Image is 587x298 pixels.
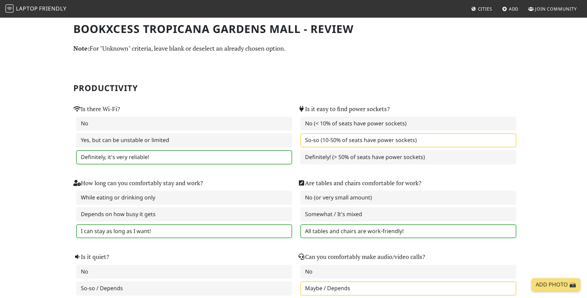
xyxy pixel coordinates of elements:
label: So-so (10-50% of seats have power sockets) [300,133,516,147]
label: No [76,265,292,279]
label: No (or very small amount) [300,191,516,205]
label: Are tables and chairs comfortable for work? [298,178,421,188]
span: Friendly [39,5,66,12]
h1: BookXcess Tropicana Gardens Mall - Review [73,22,514,35]
label: No [76,117,292,131]
span: Cities [478,6,492,12]
label: So-so / Depends [76,281,292,296]
label: How long can you comfortably stay and work? [73,178,203,188]
span: Join Community [535,6,577,12]
label: Yes, but can be unstable or limited [76,133,292,147]
label: I can stay as long as I want! [76,224,292,239]
a: Add Photo 📸 [532,278,580,291]
label: No [300,265,516,279]
label: Is there Wi-Fi? [73,104,120,114]
a: Add [499,3,521,15]
span: Laptop [16,5,38,12]
p: For "Unknown" criteria, leave blank or deselect an already chosen option. [73,43,514,53]
a: LaptopFriendly LaptopFriendly [5,3,67,15]
strong: Note: [73,44,90,52]
label: Depends on how busy it gets [76,207,292,222]
a: Cities [468,3,495,15]
label: Can you comfortably make audio/video calls? [298,252,425,262]
label: No (< 10% of seats have power sockets) [300,117,516,131]
img: LaptopFriendly [5,4,14,13]
label: All tables and chairs are work-friendly! [300,224,516,239]
span: Add [509,6,519,12]
label: While eating or drinking only [76,191,292,205]
label: Somewhat / It's mixed [300,207,516,222]
label: Is it quiet? [73,252,109,262]
h2: Productivity [73,83,514,93]
label: Definitely! (> 50% of seats have power sockets) [300,150,516,164]
label: Definitely, it's very reliable! [76,150,292,164]
label: Is it easy to find power sockets? [298,104,390,114]
a: Join Community [526,3,580,15]
label: Maybe / Depends [300,281,516,296]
